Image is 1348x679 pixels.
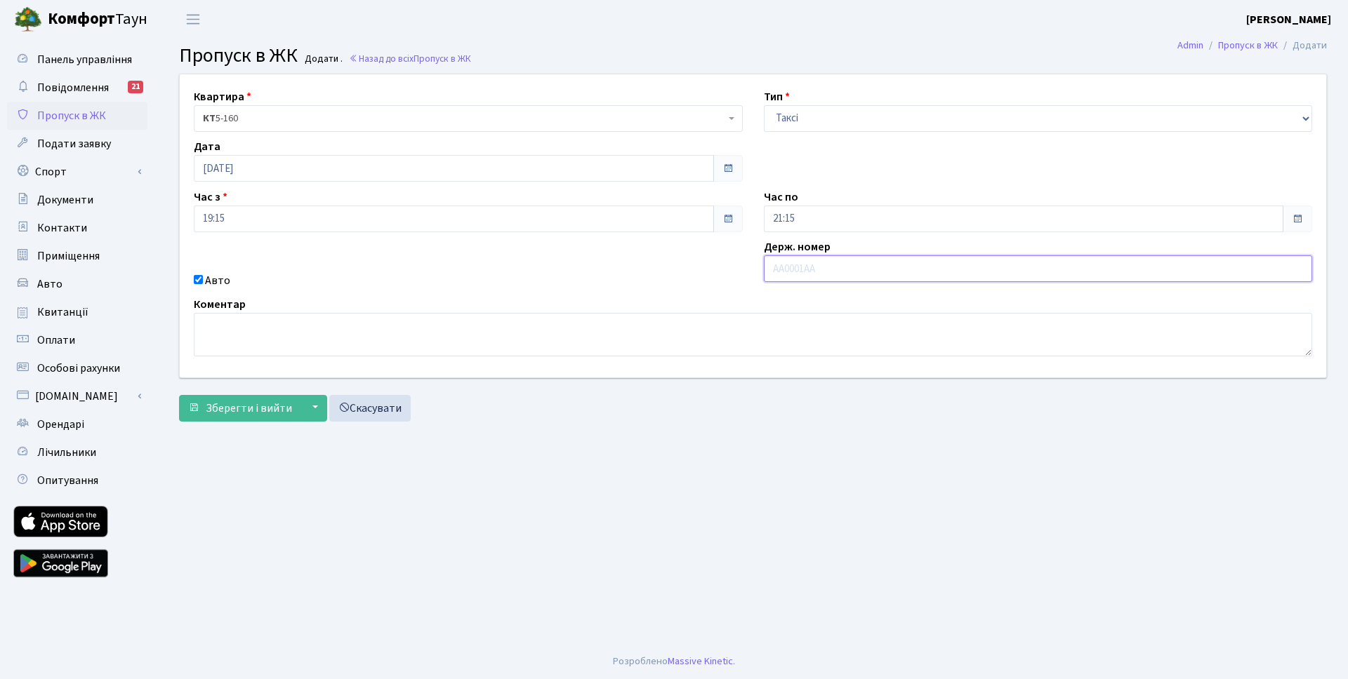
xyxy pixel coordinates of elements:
label: Держ. номер [764,238,831,255]
nav: breadcrumb [1156,31,1348,60]
a: Admin [1177,38,1203,53]
span: Оплати [37,332,75,348]
span: Документи [37,192,93,208]
span: Подати заявку [37,136,111,152]
span: Контакти [37,220,87,236]
label: Час по [764,189,798,206]
div: Розроблено . [613,654,735,669]
img: logo.png [14,6,42,34]
span: Пропуск в ЖК [414,52,471,65]
b: КТ [203,112,216,126]
label: Авто [205,272,230,289]
a: [DOMAIN_NAME] [7,382,147,410]
a: Квитанції [7,298,147,326]
a: Приміщення [7,242,147,270]
span: <b>КТ</b>&nbsp;&nbsp;&nbsp;&nbsp;5-160 [203,112,725,126]
li: Додати [1278,38,1327,53]
span: Приміщення [37,248,100,264]
a: Назад до всіхПропуск в ЖК [349,52,471,65]
label: Квартира [194,88,251,105]
span: Панель управління [37,52,132,67]
span: <b>КТ</b>&nbsp;&nbsp;&nbsp;&nbsp;5-160 [194,105,743,132]
a: Панель управління [7,46,147,74]
a: Подати заявку [7,130,147,158]
a: Документи [7,186,147,214]
a: Особові рахунки [7,354,147,382]
a: Опитування [7,466,147,495]
span: Орендарі [37,417,84,432]
span: Таун [48,8,147,32]
a: Орендарі [7,410,147,438]
span: Зберегти і вийти [206,401,292,416]
a: Пропуск в ЖК [7,102,147,130]
label: Коментар [194,296,246,313]
span: Опитування [37,473,98,488]
a: Повідомлення21 [7,74,147,102]
label: Час з [194,189,227,206]
label: Тип [764,88,790,105]
a: Скасувати [329,395,411,422]
a: [PERSON_NAME] [1246,11,1331,28]
button: Зберегти і вийти [179,395,301,422]
a: Авто [7,270,147,298]
span: Повідомлення [37,80,109,95]
div: 21 [128,81,143,93]
span: Пропуск в ЖК [37,108,106,123]
span: Квитанції [37,304,88,320]
input: AA0001AA [764,255,1313,282]
label: Дата [194,138,220,155]
a: Лічильники [7,438,147,466]
button: Переключити навігацію [176,8,211,31]
a: Massive Kinetic [668,654,733,668]
span: Пропуск в ЖК [179,41,298,69]
span: Лічильники [37,445,96,460]
a: Контакти [7,214,147,242]
a: Оплати [7,326,147,354]
span: Особові рахунки [37,361,120,376]
b: Комфорт [48,8,115,30]
b: [PERSON_NAME] [1246,12,1331,27]
a: Спорт [7,158,147,186]
small: Додати . [302,53,343,65]
span: Авто [37,276,62,292]
a: Пропуск в ЖК [1218,38,1278,53]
